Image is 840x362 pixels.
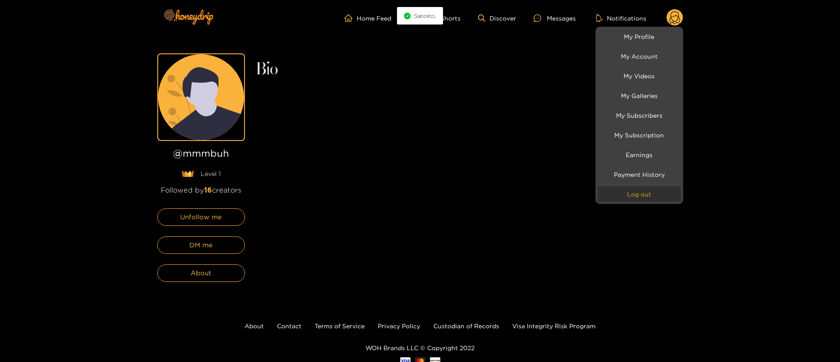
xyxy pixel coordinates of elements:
a: Earnings [598,147,681,162]
a: Payment History [598,167,681,182]
span: Success. [414,12,436,19]
a: My Account [598,49,681,64]
button: Log out [598,186,681,202]
a: My Videos [598,68,681,84]
span: check-circle [404,13,411,19]
a: My Galleries [598,88,681,103]
a: My Profile [598,29,681,44]
a: My Subscribers [598,108,681,123]
a: My Subscription [598,127,681,143]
